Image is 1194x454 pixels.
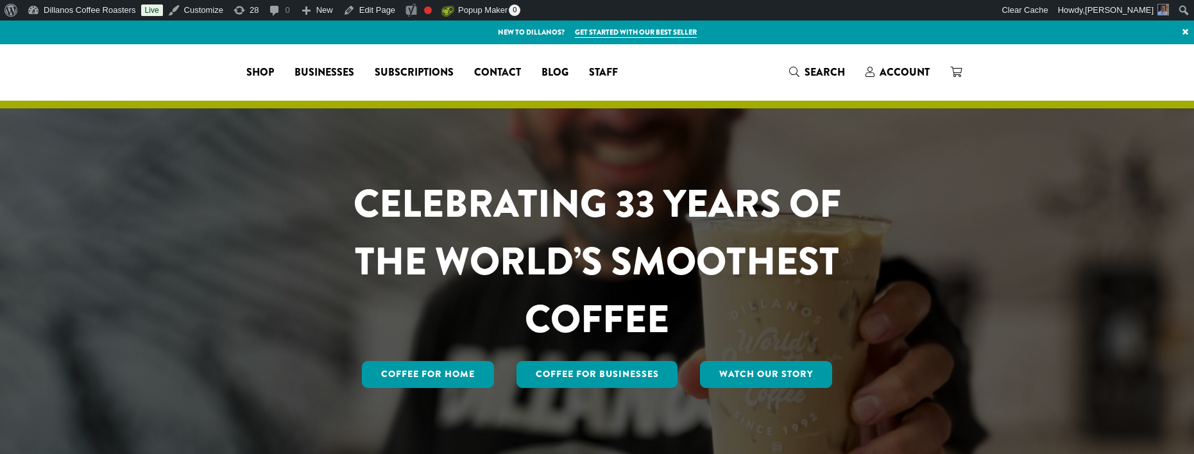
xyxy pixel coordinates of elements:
[362,361,494,388] a: Coffee for Home
[1177,21,1194,44] a: ×
[575,27,697,38] a: Get started with our best seller
[805,65,845,80] span: Search
[375,65,454,81] span: Subscriptions
[246,65,274,81] span: Shop
[236,62,284,83] a: Shop
[700,361,832,388] a: Watch Our Story
[474,65,521,81] span: Contact
[589,65,618,81] span: Staff
[509,4,520,16] span: 0
[779,62,855,83] a: Search
[424,6,432,14] div: Focus keyphrase not set
[141,4,163,16] a: Live
[294,65,354,81] span: Businesses
[516,361,678,388] a: Coffee For Businesses
[1085,5,1154,15] span: [PERSON_NAME]
[542,65,568,81] span: Blog
[579,62,628,83] a: Staff
[316,175,879,348] h1: CELEBRATING 33 YEARS OF THE WORLD’S SMOOTHEST COFFEE
[880,65,930,80] span: Account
